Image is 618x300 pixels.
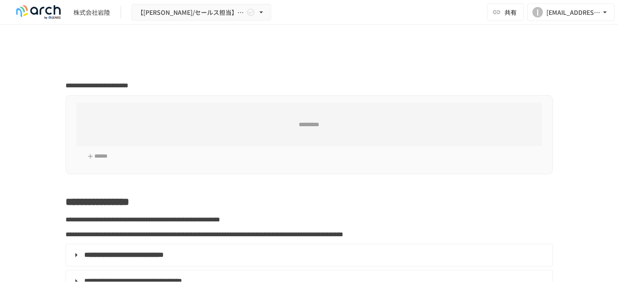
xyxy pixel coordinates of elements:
[546,7,601,18] div: [EMAIL_ADDRESS][DOMAIN_NAME]
[131,4,271,21] button: 【[PERSON_NAME]/セールス担当】株式会社[PERSON_NAME]_初期設定サポート
[137,7,245,18] span: 【[PERSON_NAME]/セールス担当】株式会社[PERSON_NAME]_初期設定サポート
[73,8,110,17] div: 株式会社岩陸
[504,7,517,17] span: 共有
[487,3,524,21] button: 共有
[10,5,66,19] img: logo-default@2x-9cf2c760.svg
[527,3,615,21] button: I[EMAIL_ADDRESS][DOMAIN_NAME]
[532,7,543,17] div: I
